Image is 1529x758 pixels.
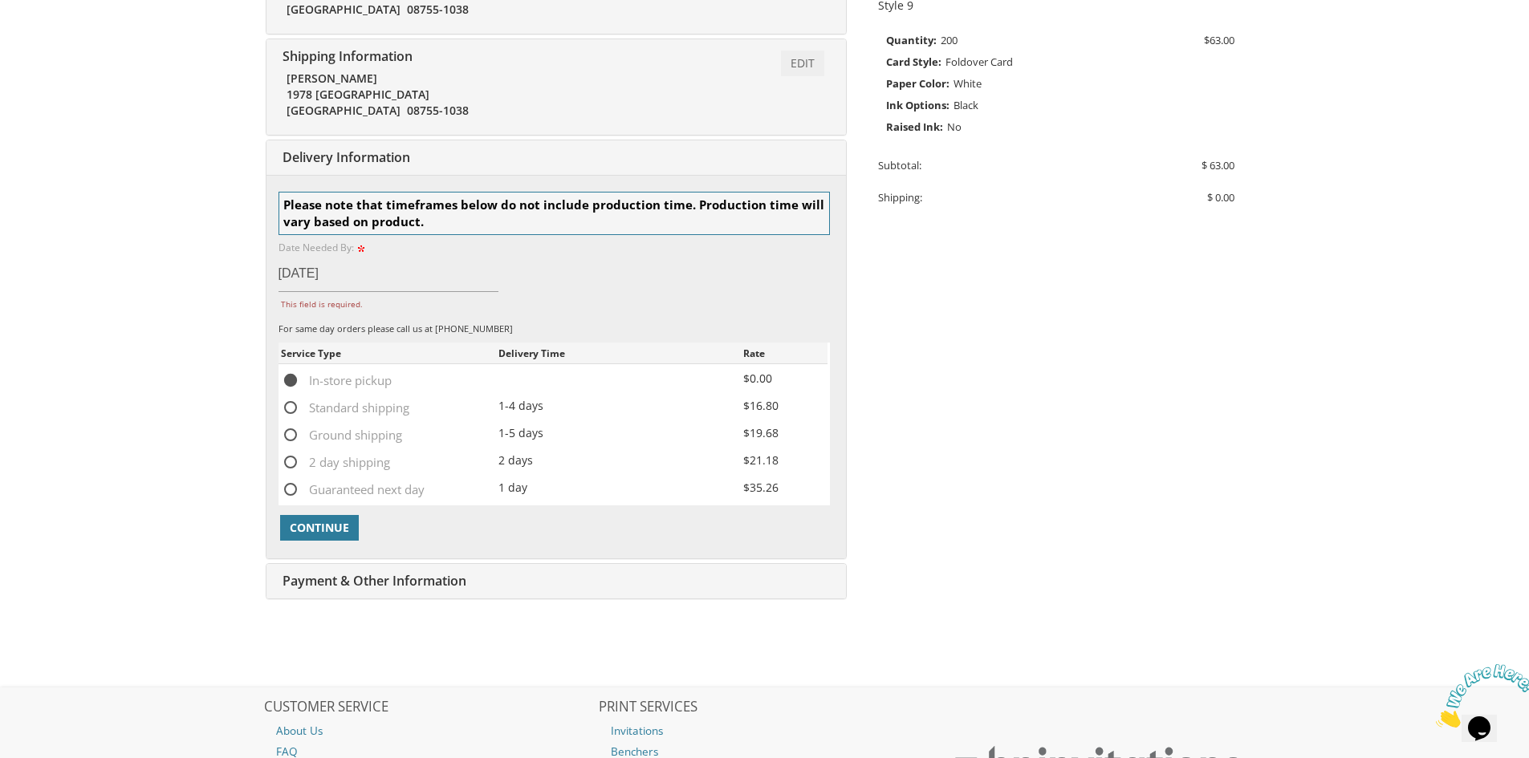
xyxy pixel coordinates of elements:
[1207,190,1234,205] span: $ 0.00
[886,95,950,116] span: Ink Options:
[279,148,410,166] span: Delivery Information
[886,73,950,94] span: Paper Color:
[279,572,466,590] span: Payment & Other Information
[498,346,743,361] div: Delivery Time
[941,33,958,47] span: 200
[279,192,830,236] div: Please note that timeframes below do not include production time. Production time will vary based...
[264,720,596,741] a: About Us
[279,47,413,65] span: Shipping Information
[743,424,825,442] div: $19.68
[279,322,830,335] div: For same day orders please call us at [PHONE_NUMBER]
[878,158,921,172] span: Subtotal:
[886,30,937,51] span: Quantity:
[498,452,743,469] div: 2 days
[290,520,349,536] span: Continue
[599,720,931,741] a: Invitations
[1204,30,1234,51] span: $63.00
[878,190,922,205] span: Shipping:
[6,6,106,70] img: Chat attention grabber
[498,397,743,415] div: 1-4 days
[599,699,931,715] h2: PRINT SERVICES
[498,479,743,497] div: 1 day
[781,51,824,76] a: Edit
[281,371,392,391] span: In-store pickup
[281,298,832,310] label: This field is required.
[743,397,825,415] div: $16.80
[281,480,425,500] span: Guaranteed next day
[954,98,978,112] span: Black
[281,346,498,361] div: Service Type
[281,398,409,418] span: Standard shipping
[264,699,596,715] h2: CUSTOMER SERVICE
[357,245,364,253] img: pc_icon_required.gif
[279,241,368,254] label: Date Needed By:
[743,479,825,497] div: $35.26
[281,452,390,472] span: 2 day shipping
[886,51,941,72] span: Card Style:
[287,71,564,119] div: [PERSON_NAME] 1978 [GEOGRAPHIC_DATA] [GEOGRAPHIC_DATA] 08755-1038
[886,116,943,137] span: Raised Ink:
[1429,658,1529,734] iframe: chat widget
[947,120,962,134] span: No
[280,515,359,541] button: Continue
[743,346,825,361] div: Rate
[498,424,743,442] div: 1-5 days
[945,55,1013,69] span: Foldover Card
[743,452,825,469] div: $21.18
[743,370,825,387] div: $0.00
[954,76,982,91] span: White
[1202,158,1234,172] span: $ 63.00
[281,425,402,445] span: Ground shipping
